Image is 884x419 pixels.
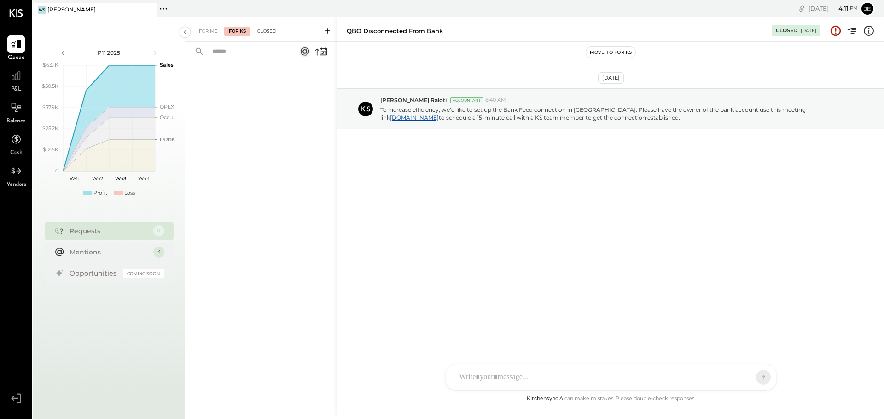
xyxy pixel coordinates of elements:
div: For Me [194,27,222,36]
text: OPEX [160,103,174,110]
div: Coming Soon [123,269,164,278]
text: $25.2K [42,125,58,132]
p: To increase efficiency, we’d like to set up the Bank Feed connection in [GEOGRAPHIC_DATA]. Please... [380,106,852,121]
text: $63.1K [43,62,58,68]
text: W41 [70,175,80,182]
text: $12.6K [43,146,58,153]
div: QBO disconnected from bank [347,27,443,35]
span: Vendors [6,181,26,189]
div: Loss [124,189,135,197]
div: 3 [153,247,164,258]
text: Sales [160,62,174,68]
text: $50.5K [42,83,58,89]
span: 8:40 AM [485,97,506,104]
a: Queue [0,35,32,62]
text: W43 [115,175,126,182]
text: W44 [138,175,150,182]
a: Balance [0,99,32,126]
div: [PERSON_NAME] [47,6,96,13]
div: Profit [93,189,107,197]
a: [DOMAIN_NAME] [390,114,439,121]
span: Balance [6,117,26,126]
a: Vendors [0,162,32,189]
text: 0 [55,167,58,174]
span: Cash [10,149,22,157]
div: [DATE] [808,4,858,13]
text: Occu... [160,114,175,121]
div: [DATE] [598,72,624,84]
div: Mentions [70,247,149,257]
div: 11 [153,225,164,236]
button: je [860,1,875,16]
span: P&L [11,86,22,94]
div: Accountant [450,97,483,103]
div: P11 2025 [70,49,148,57]
div: [DATE] [801,28,816,34]
text: Labor [160,136,174,143]
div: Requests [70,226,149,235]
text: $37.9K [42,104,58,110]
span: [PERSON_NAME] Raloti [380,96,447,104]
a: Cash [0,131,32,157]
div: WS [38,6,46,14]
a: P&L [0,67,32,94]
button: Move to for ks [586,47,636,58]
div: Closed [776,27,797,34]
div: Closed [252,27,281,36]
div: Opportunities [70,269,118,278]
div: For KS [224,27,250,36]
div: copy link [797,4,806,13]
text: W42 [92,175,103,182]
span: Queue [8,54,25,62]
